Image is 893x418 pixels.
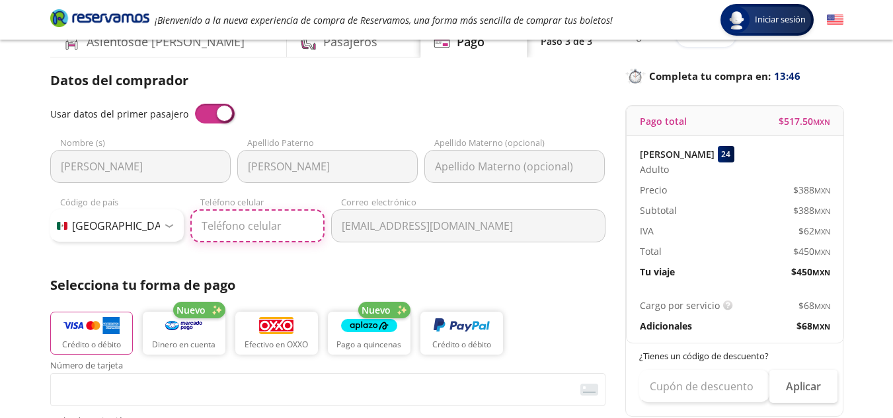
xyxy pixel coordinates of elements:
[143,312,225,355] button: Dinero en cuenta
[827,12,843,28] button: English
[50,8,149,32] a: Brand Logo
[50,108,188,120] span: Usar datos del primer pasajero
[235,312,318,355] button: Efectivo en OXXO
[769,370,837,403] button: Aplicar
[50,361,605,373] span: Número de tarjeta
[640,319,692,333] p: Adicionales
[336,339,401,351] p: Pago a quincenas
[57,222,67,230] img: MX
[362,303,391,317] span: Nuevo
[432,339,491,351] p: Crédito o débito
[816,341,880,405] iframe: Messagebird Livechat Widget
[420,312,503,355] button: Crédito o débito
[798,224,830,238] span: $ 62
[62,339,121,351] p: Crédito o débito
[237,150,418,183] input: Apellido Paterno
[640,114,687,128] p: Pago total
[640,298,720,312] p: Cargo por servicio
[424,150,605,183] input: Apellido Materno (opcional)
[50,8,149,28] i: Brand Logo
[56,377,600,402] iframe: Iframe del número de tarjeta asegurada
[640,244,662,258] p: Total
[798,298,830,312] span: $ 68
[245,339,308,351] p: Efectivo en OXXO
[190,209,325,242] input: Teléfono celular
[814,186,830,195] small: MXN
[640,183,667,197] p: Precio
[87,33,245,51] h4: Asientos de [PERSON_NAME]
[323,33,377,51] h4: Pasajeros
[640,147,715,161] p: [PERSON_NAME]
[639,370,769,403] input: Cupón de descuento
[50,71,605,90] p: Datos del comprador
[152,339,215,351] p: Dinero en cuenta
[793,183,830,197] span: $ 388
[814,226,830,236] small: MXN
[541,34,592,48] p: Paso 3 de 3
[814,206,830,216] small: MXN
[580,384,598,396] img: card
[779,114,830,128] span: $ 517.50
[793,203,830,217] span: $ 388
[328,312,410,355] button: Pago a quincenas
[50,312,133,355] button: Crédito o débito
[331,209,605,242] input: Correo electrónico
[813,117,830,127] small: MXN
[50,275,605,295] p: Selecciona tu forma de pago
[639,350,831,363] p: ¿Tienes un código de descuento?
[812,322,830,331] small: MXN
[796,319,830,333] span: $ 68
[155,14,613,26] em: ¡Bienvenido a la nueva experiencia de compra de Reservamos, una forma más sencilla de comprar tus...
[640,203,677,217] p: Subtotal
[640,162,669,176] span: Adulto
[640,265,675,279] p: Tu viaje
[457,33,485,51] h4: Pago
[791,265,830,279] span: $ 450
[718,146,734,162] div: 24
[793,244,830,258] span: $ 450
[774,69,800,84] span: 13:46
[50,150,231,183] input: Nombre (s)
[812,267,830,277] small: MXN
[750,13,811,26] span: Iniciar sesión
[176,303,206,317] span: Nuevo
[814,247,830,257] small: MXN
[640,224,654,238] p: IVA
[814,301,830,311] small: MXN
[625,67,843,85] p: Completa tu compra en :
